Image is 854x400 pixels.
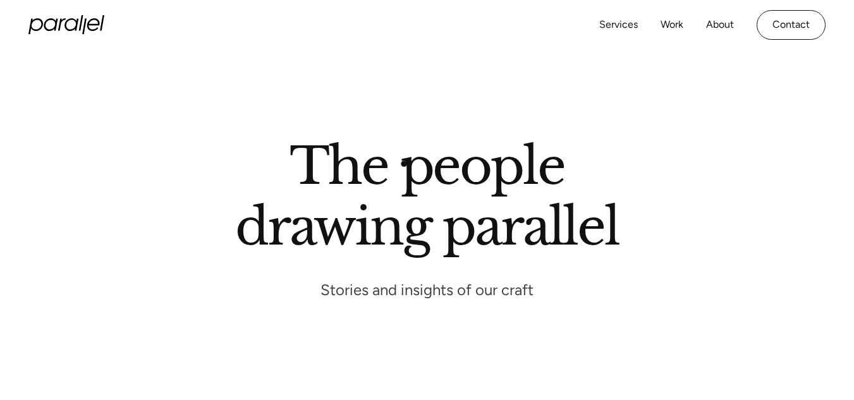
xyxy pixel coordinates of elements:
[28,15,104,34] a: home
[661,16,683,34] a: Work
[235,136,619,257] h1: The people drawing parallel
[706,16,734,34] a: About
[757,10,826,40] a: Contact
[599,16,638,34] a: Services
[320,280,534,300] p: Stories and insights of our craft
